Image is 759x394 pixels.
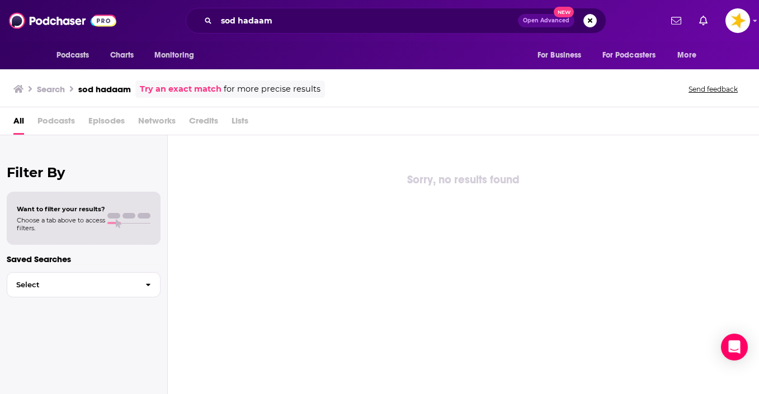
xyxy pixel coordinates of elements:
span: Episodes [88,112,125,135]
h2: Filter By [7,164,161,181]
a: Show notifications dropdown [667,11,686,30]
span: For Business [538,48,582,63]
button: Show profile menu [725,8,750,33]
p: Saved Searches [7,254,161,264]
button: open menu [670,45,710,66]
img: Podchaser - Follow, Share and Rate Podcasts [9,10,116,31]
span: Want to filter your results? [17,205,105,213]
input: Search podcasts, credits, & more... [216,12,518,30]
span: More [677,48,696,63]
span: New [554,7,574,17]
span: Podcasts [56,48,89,63]
button: open menu [49,45,104,66]
span: Logged in as Spreaker_Prime [725,8,750,33]
span: Podcasts [37,112,75,135]
a: Charts [103,45,141,66]
span: Networks [138,112,176,135]
div: Sorry, no results found [168,171,759,189]
span: Lists [232,112,248,135]
div: Search podcasts, credits, & more... [186,8,606,34]
img: User Profile [725,8,750,33]
button: open menu [530,45,596,66]
span: Select [7,281,136,288]
h3: sod hadaam [78,84,131,94]
button: Open AdvancedNew [518,14,574,27]
button: Select [7,272,161,297]
button: Send feedback [685,84,741,94]
span: Credits [189,112,218,135]
span: for more precise results [224,83,320,96]
span: Monitoring [154,48,194,63]
span: For Podcasters [602,48,656,63]
a: All [13,112,24,135]
span: Charts [110,48,134,63]
span: Open Advanced [523,18,569,23]
span: Choose a tab above to access filters. [17,216,105,232]
h3: Search [37,84,65,94]
a: Show notifications dropdown [695,11,712,30]
a: Try an exact match [140,83,221,96]
div: Open Intercom Messenger [721,334,748,360]
button: open menu [147,45,209,66]
button: open menu [595,45,672,66]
